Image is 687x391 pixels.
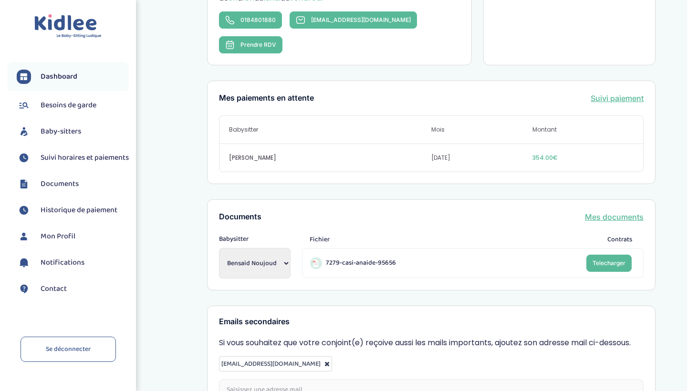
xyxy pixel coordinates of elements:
span: Contact [41,283,67,295]
span: Babysitter [219,234,291,244]
span: Dashboard [41,71,77,82]
span: Telecharger [593,259,625,267]
span: 7279-casi-anaide-95656 [326,258,396,268]
span: [PERSON_NAME] [229,154,431,162]
img: suivihoraire.svg [17,151,31,165]
a: Suivi paiement [591,93,644,104]
span: Notifications [41,257,84,268]
a: Baby-sitters [17,124,129,139]
p: Si vous souhaitez que votre conjoint(e) reçoive aussi les mails importants, ajoutez son adresse m... [219,337,644,349]
span: 0184801880 [240,16,276,23]
span: Historique de paiement [41,205,117,216]
img: logo.svg [34,14,102,39]
a: Mes documents [585,211,644,223]
a: Se déconnecter [21,337,116,362]
a: Historique de paiement [17,203,129,217]
h3: Emails secondaires [219,318,644,326]
a: Telecharger [586,255,632,272]
span: Suivi horaires et paiements [41,152,129,164]
span: Mon Profil [41,231,75,242]
a: Notifications [17,256,129,270]
a: Contact [17,282,129,296]
img: profil.svg [17,229,31,244]
img: suivihoraire.svg [17,203,31,217]
img: documents.svg [17,177,31,191]
h3: Mes paiements en attente [219,94,314,103]
img: notification.svg [17,256,31,270]
span: Fichier [310,235,330,245]
h3: Documents [219,213,261,221]
span: Babysitter [229,125,431,134]
span: Besoins de garde [41,100,96,111]
span: Baby-sitters [41,126,81,137]
button: Prendre RDV [219,36,282,53]
a: Mon Profil [17,229,129,244]
a: Dashboard [17,70,129,84]
a: [EMAIL_ADDRESS][DOMAIN_NAME] [290,11,417,29]
a: Suivi horaires et paiements [17,151,129,165]
span: [DATE] [431,154,532,162]
a: 0184801880 [219,11,282,29]
span: Contrats [607,235,632,245]
a: Documents [17,177,129,191]
img: contact.svg [17,282,31,296]
span: Documents [41,178,79,190]
span: Montant [532,125,634,134]
img: besoin.svg [17,98,31,113]
span: [EMAIL_ADDRESS][DOMAIN_NAME] [311,16,411,23]
span: 354.00€ [532,154,634,162]
img: babysitters.svg [17,124,31,139]
span: Prendre RDV [240,41,276,48]
span: [EMAIL_ADDRESS][DOMAIN_NAME] [221,359,321,369]
img: dashboard.svg [17,70,31,84]
a: Besoins de garde [17,98,129,113]
span: Mois [431,125,532,134]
